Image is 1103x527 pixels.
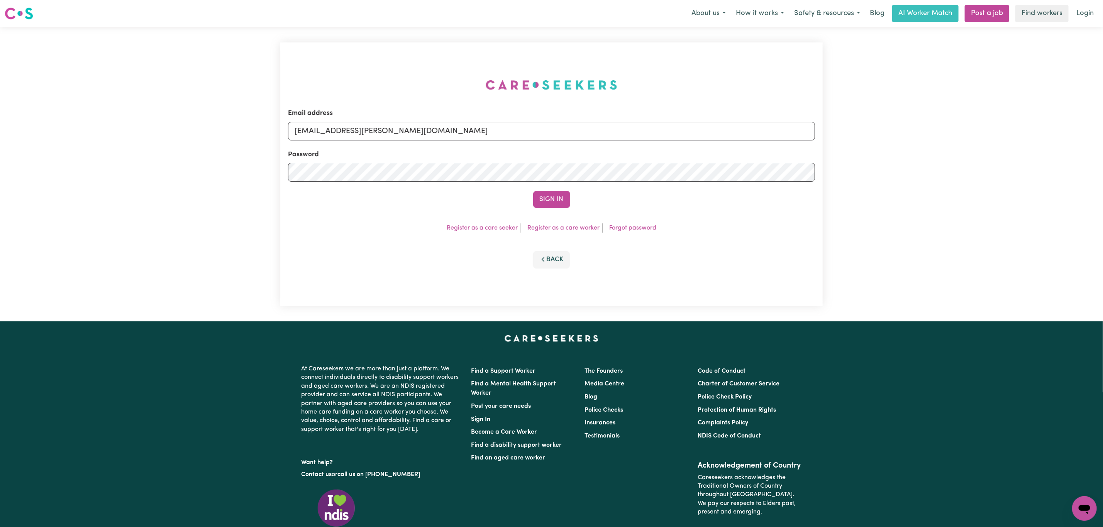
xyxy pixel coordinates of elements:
[302,361,462,437] p: At Careseekers we are more than just a platform. We connect individuals directly to disability su...
[686,5,731,22] button: About us
[731,5,789,22] button: How it works
[865,5,889,22] a: Blog
[698,420,748,426] a: Complaints Policy
[5,5,33,22] a: Careseekers logo
[1072,496,1097,521] iframe: Button to launch messaging window, conversation in progress
[302,467,462,482] p: or
[302,471,332,478] a: Contact us
[585,433,620,439] a: Testimonials
[585,381,624,387] a: Media Centre
[533,191,570,208] button: Sign In
[288,108,333,118] label: Email address
[585,394,597,400] a: Blog
[338,471,420,478] a: call us on [PHONE_NUMBER]
[1072,5,1098,22] a: Login
[1015,5,1069,22] a: Find workers
[698,381,779,387] a: Charter of Customer Service
[789,5,865,22] button: Safety & resources
[698,433,761,439] a: NDIS Code of Conduct
[698,461,801,470] h2: Acknowledgement of Country
[447,225,518,231] a: Register as a care seeker
[527,225,600,231] a: Register as a care worker
[505,335,598,341] a: Careseekers home page
[585,420,615,426] a: Insurances
[698,407,776,413] a: Protection of Human Rights
[471,455,546,461] a: Find an aged care worker
[585,407,623,413] a: Police Checks
[471,416,491,422] a: Sign In
[698,394,752,400] a: Police Check Policy
[533,251,570,268] button: Back
[471,442,562,448] a: Find a disability support worker
[471,429,537,435] a: Become a Care Worker
[471,368,536,374] a: Find a Support Worker
[471,403,531,409] a: Post your care needs
[288,122,815,140] input: Email address
[609,225,656,231] a: Forgot password
[698,470,801,520] p: Careseekers acknowledges the Traditional Owners of Country throughout [GEOGRAPHIC_DATA]. We pay o...
[5,7,33,20] img: Careseekers logo
[302,455,462,467] p: Want help?
[698,368,745,374] a: Code of Conduct
[288,150,319,160] label: Password
[965,5,1009,22] a: Post a job
[585,368,623,374] a: The Founders
[892,5,959,22] a: AI Worker Match
[471,381,556,396] a: Find a Mental Health Support Worker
